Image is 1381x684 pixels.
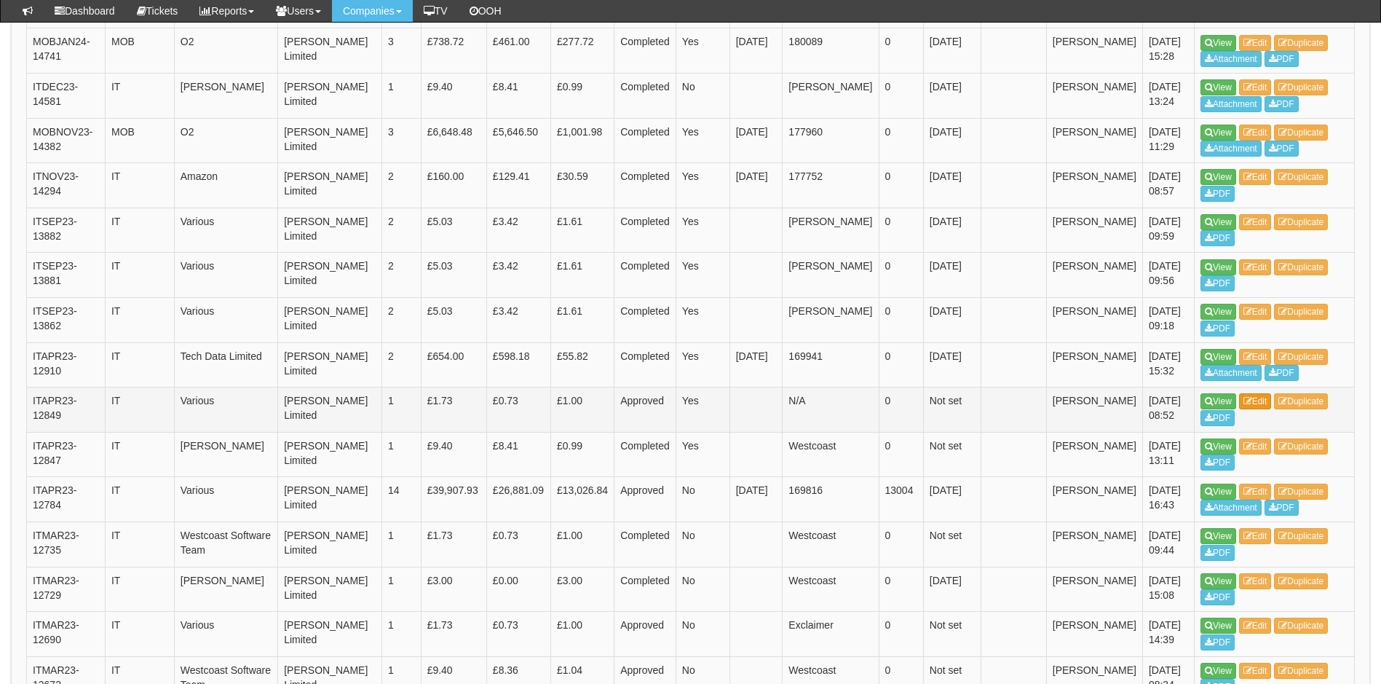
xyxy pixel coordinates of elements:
[27,253,106,298] td: ITSEP23-13881
[174,388,277,433] td: Various
[879,253,923,298] td: 0
[551,118,614,163] td: £1,001.98
[551,28,614,74] td: £277.72
[676,432,729,477] td: Yes
[879,477,923,522] td: 13004
[1200,573,1236,589] a: View
[783,342,879,388] td: 169941
[783,208,879,253] td: [PERSON_NAME]
[27,388,106,433] td: ITAPR23-12849
[1274,169,1328,185] a: Duplicate
[421,208,486,253] td: £5.03
[486,163,550,208] td: £129.41
[278,522,382,567] td: [PERSON_NAME] Limited
[1142,432,1194,477] td: [DATE] 13:11
[486,28,550,74] td: £461.00
[879,208,923,253] td: 0
[1142,297,1194,342] td: [DATE] 09:18
[1274,484,1328,500] a: Duplicate
[1142,612,1194,657] td: [DATE] 14:39
[879,522,923,567] td: 0
[676,28,729,74] td: Yes
[1200,259,1236,275] a: View
[676,477,729,522] td: No
[105,477,174,522] td: IT
[1265,365,1299,381] a: PDF
[486,522,550,567] td: £0.73
[1274,393,1328,409] a: Duplicate
[676,253,729,298] td: Yes
[486,118,550,163] td: £5,646.50
[105,612,174,657] td: IT
[382,432,422,477] td: 1
[1274,259,1328,275] a: Duplicate
[551,612,614,657] td: £1.00
[614,74,676,119] td: Completed
[27,163,106,208] td: ITNOV23-14294
[551,567,614,612] td: £3.00
[1142,74,1194,119] td: [DATE] 13:24
[1274,79,1328,95] a: Duplicate
[1046,612,1142,657] td: [PERSON_NAME]
[879,432,923,477] td: 0
[1142,567,1194,612] td: [DATE] 15:08
[1239,528,1272,544] a: Edit
[174,522,277,567] td: Westcoast Software Team
[421,432,486,477] td: £9.40
[486,432,550,477] td: £8.41
[486,612,550,657] td: £0.73
[27,297,106,342] td: ITSEP23-13862
[879,163,923,208] td: 0
[421,297,486,342] td: £5.03
[614,477,676,522] td: Approved
[486,477,550,522] td: £26,881.09
[382,612,422,657] td: 1
[105,74,174,119] td: IT
[1200,365,1262,381] a: Attachment
[421,522,486,567] td: £1.73
[1046,297,1142,342] td: [PERSON_NAME]
[382,118,422,163] td: 3
[486,567,550,612] td: £0.00
[551,297,614,342] td: £1.61
[676,567,729,612] td: No
[1142,342,1194,388] td: [DATE] 15:32
[1142,477,1194,522] td: [DATE] 16:43
[105,567,174,612] td: IT
[27,432,106,477] td: ITAPR23-12847
[105,297,174,342] td: IT
[174,74,277,119] td: [PERSON_NAME]
[923,342,981,388] td: [DATE]
[879,297,923,342] td: 0
[879,612,923,657] td: 0
[278,208,382,253] td: [PERSON_NAME] Limited
[1200,410,1235,426] a: PDF
[879,118,923,163] td: 0
[1200,618,1236,634] a: View
[729,342,783,388] td: [DATE]
[783,388,879,433] td: N/A
[879,74,923,119] td: 0
[382,388,422,433] td: 1
[923,208,981,253] td: [DATE]
[614,163,676,208] td: Completed
[1046,342,1142,388] td: [PERSON_NAME]
[614,522,676,567] td: Completed
[1274,528,1328,544] a: Duplicate
[1142,28,1194,74] td: [DATE] 15:28
[174,342,277,388] td: Tech Data Limited
[1239,663,1272,679] a: Edit
[278,28,382,74] td: [PERSON_NAME] Limited
[278,612,382,657] td: [PERSON_NAME] Limited
[1200,663,1236,679] a: View
[783,612,879,657] td: Exclaimer
[551,477,614,522] td: £13,026.84
[923,477,981,522] td: [DATE]
[1200,500,1262,516] a: Attachment
[879,342,923,388] td: 0
[174,208,277,253] td: Various
[174,297,277,342] td: Various
[105,388,174,433] td: IT
[27,28,106,74] td: MOBJAN24-14741
[278,432,382,477] td: [PERSON_NAME] Limited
